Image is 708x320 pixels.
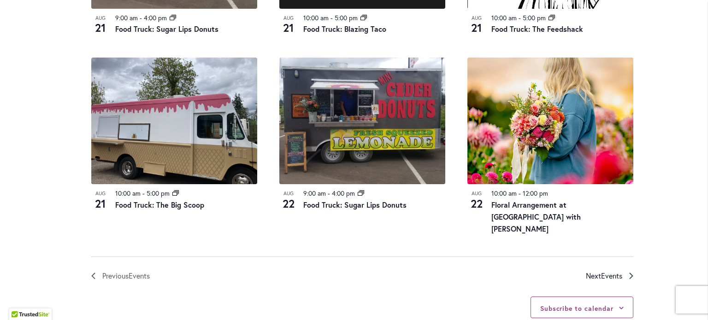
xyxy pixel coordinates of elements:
[540,304,614,313] button: Subscribe to calendar
[279,196,298,211] span: 22
[279,20,298,35] span: 21
[91,196,110,211] span: 21
[303,24,386,34] a: Food Truck: Blazing Taco
[7,287,33,313] iframe: Launch Accessibility Center
[142,189,145,198] span: -
[102,270,150,282] span: Previous
[335,13,358,22] time: 5:00 pm
[91,270,150,282] a: Previous Events
[147,189,170,198] time: 5:00 pm
[491,200,581,233] a: Floral Arrangement at [GEOGRAPHIC_DATA] with [PERSON_NAME]
[332,189,355,198] time: 4:00 pm
[519,13,521,22] span: -
[586,270,633,282] a: Next Events
[279,58,445,184] img: Food Truck: Sugar Lips Apple Cider Donuts
[91,20,110,35] span: 21
[144,13,167,22] time: 4:00 pm
[279,190,298,198] span: Aug
[467,58,633,184] img: 8d3a645049150f2348711eb225d4dedd
[467,190,486,198] span: Aug
[467,20,486,35] span: 21
[115,189,141,198] time: 10:00 am
[491,13,517,22] time: 10:00 am
[601,271,622,280] span: Events
[586,270,622,282] span: Next
[523,189,548,198] time: 12:00 pm
[91,58,257,184] img: Food Truck: The Big Scoop
[279,14,298,22] span: Aug
[523,13,546,22] time: 5:00 pm
[467,196,486,211] span: 22
[129,271,150,280] span: Events
[519,189,521,198] span: -
[328,189,330,198] span: -
[140,13,142,22] span: -
[467,14,486,22] span: Aug
[91,190,110,198] span: Aug
[491,24,583,34] a: Food Truck: The Feedshack
[115,13,138,22] time: 9:00 am
[303,189,326,198] time: 9:00 am
[303,200,407,209] a: Food Truck: Sugar Lips Donuts
[330,13,333,22] span: -
[91,14,110,22] span: Aug
[115,24,218,34] a: Food Truck: Sugar Lips Donuts
[491,189,517,198] time: 10:00 am
[303,13,329,22] time: 10:00 am
[115,200,204,209] a: Food Truck: The Big Scoop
